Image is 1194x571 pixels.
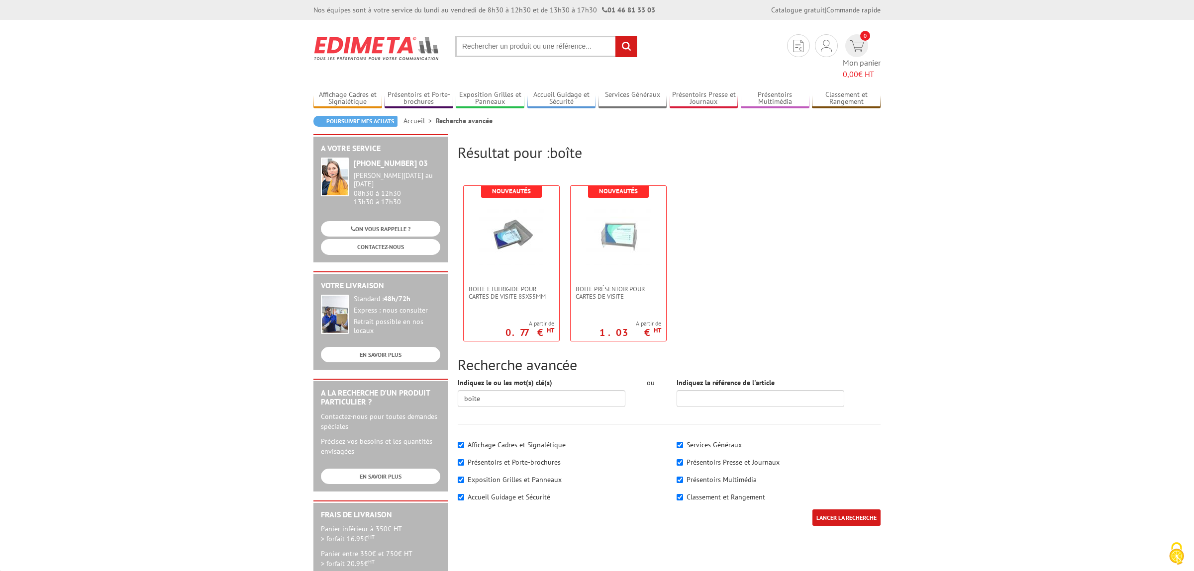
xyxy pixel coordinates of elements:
[677,477,683,483] input: Présentoirs Multimédia
[602,5,655,14] strong: 01 46 81 33 03
[1159,537,1194,571] button: Cookies (fenêtre modale)
[1164,541,1189,566] img: Cookies (fenêtre modale)
[456,90,524,107] a: Exposition Grilles et Panneaux
[586,201,651,265] img: Boite présentoir pour Cartes de Visite
[821,40,832,52] img: devis rapide
[654,326,661,334] sup: HT
[598,90,667,107] a: Services Généraux
[599,320,661,327] span: A partir de
[794,40,803,52] img: devis rapide
[354,171,440,206] div: 08h30 à 12h30 13h30 à 17h30
[505,320,554,327] span: A partir de
[826,5,881,14] a: Commande rapide
[615,36,637,57] input: rechercher
[687,475,757,484] label: Présentoirs Multimédia
[321,239,440,254] a: CONTACTEZ-NOUS
[599,187,638,195] b: Nouveautés
[354,318,440,335] div: Retrait possible en nos locaux
[321,534,375,543] span: > forfait 16.95€
[458,494,464,500] input: Accueil Guidage et Sécurité
[354,295,440,304] div: Standard :
[547,326,554,334] sup: HT
[313,5,655,15] div: Nos équipes sont à votre service du lundi au vendredi de 8h30 à 12h30 et de 13h30 à 17h30
[492,187,531,195] b: Nouveautés
[677,494,683,500] input: Classement et Rangement
[321,158,349,196] img: widget-service.jpg
[469,285,554,300] span: Boite Etui rigide pour Cartes de Visite 85x55mm
[771,5,881,15] div: |
[354,306,440,315] div: Express : nous consulter
[321,281,440,290] h2: Votre livraison
[479,201,544,265] img: Boite Etui rigide pour Cartes de Visite 85x55mm
[368,533,375,540] sup: HT
[458,144,881,161] h2: Résultat pour :
[468,492,550,501] label: Accueil Guidage et Sécurité
[321,221,440,237] a: ON VOUS RAPPELLE ?
[771,5,825,14] a: Catalogue gratuit
[812,90,881,107] a: Classement et Rangement
[576,285,661,300] span: Boite présentoir pour Cartes de Visite
[313,116,398,127] a: Poursuivre mes achats
[677,442,683,448] input: Services Généraux
[458,459,464,466] input: Présentoirs et Porte-brochures
[458,378,552,388] label: Indiquez le ou les mot(s) clé(s)
[321,469,440,484] a: EN SAVOIR PLUS
[812,509,881,526] input: LANCER LA RECHERCHE
[599,329,661,335] p: 1.03 €
[313,90,382,107] a: Affichage Cadres et Signalétique
[436,116,493,126] li: Recherche avancée
[385,90,453,107] a: Présentoirs et Porte-brochures
[458,477,464,483] input: Exposition Grilles et Panneaux
[368,558,375,565] sup: HT
[741,90,809,107] a: Présentoirs Multimédia
[321,411,440,431] p: Contactez-nous pour toutes demandes spéciales
[843,69,858,79] span: 0,00
[321,389,440,406] h2: A la recherche d'un produit particulier ?
[677,459,683,466] input: Présentoirs Presse et Journaux
[860,31,870,41] span: 0
[527,90,596,107] a: Accueil Guidage et Sécurité
[354,171,440,188] div: [PERSON_NAME][DATE] au [DATE]
[677,378,775,388] label: Indiquez la référence de l'article
[313,30,440,67] img: Edimeta
[850,40,864,52] img: devis rapide
[354,158,428,168] strong: [PHONE_NUMBER] 03
[843,57,881,80] span: Mon panier
[687,440,742,449] label: Services Généraux
[550,143,582,162] span: boîte
[468,440,566,449] label: Affichage Cadres et Signalétique
[468,458,561,467] label: Présentoirs et Porte-brochures
[321,549,440,569] p: Panier entre 350€ et 750€ HT
[468,475,562,484] label: Exposition Grilles et Panneaux
[458,356,881,373] h2: Recherche avancée
[321,524,440,544] p: Panier inférieur à 350€ HT
[670,90,738,107] a: Présentoirs Presse et Journaux
[384,294,410,303] strong: 48h/72h
[321,144,440,153] h2: A votre service
[321,436,440,456] p: Précisez vos besoins et les quantités envisagées
[505,329,554,335] p: 0.77 €
[640,378,662,388] div: ou
[455,36,637,57] input: Rechercher un produit ou une référence...
[571,285,666,300] a: Boite présentoir pour Cartes de Visite
[843,69,881,80] span: € HT
[321,295,349,334] img: widget-livraison.jpg
[321,559,375,568] span: > forfait 20.95€
[321,347,440,362] a: EN SAVOIR PLUS
[403,116,436,125] a: Accueil
[687,492,765,501] label: Classement et Rangement
[687,458,780,467] label: Présentoirs Presse et Journaux
[321,510,440,519] h2: Frais de Livraison
[464,285,559,300] a: Boite Etui rigide pour Cartes de Visite 85x55mm
[843,34,881,80] a: devis rapide 0 Mon panier 0,00€ HT
[458,442,464,448] input: Affichage Cadres et Signalétique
